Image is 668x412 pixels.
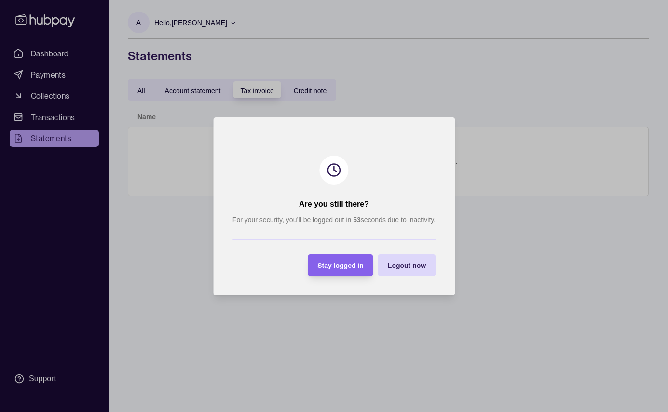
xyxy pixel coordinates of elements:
span: Stay logged in [317,262,364,269]
span: Logout now [388,262,426,269]
strong: 53 [353,216,361,224]
h2: Are you still there? [299,199,369,210]
button: Stay logged in [308,254,373,276]
p: For your security, you’ll be logged out in seconds due to inactivity. [232,214,436,225]
button: Logout now [378,254,436,276]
